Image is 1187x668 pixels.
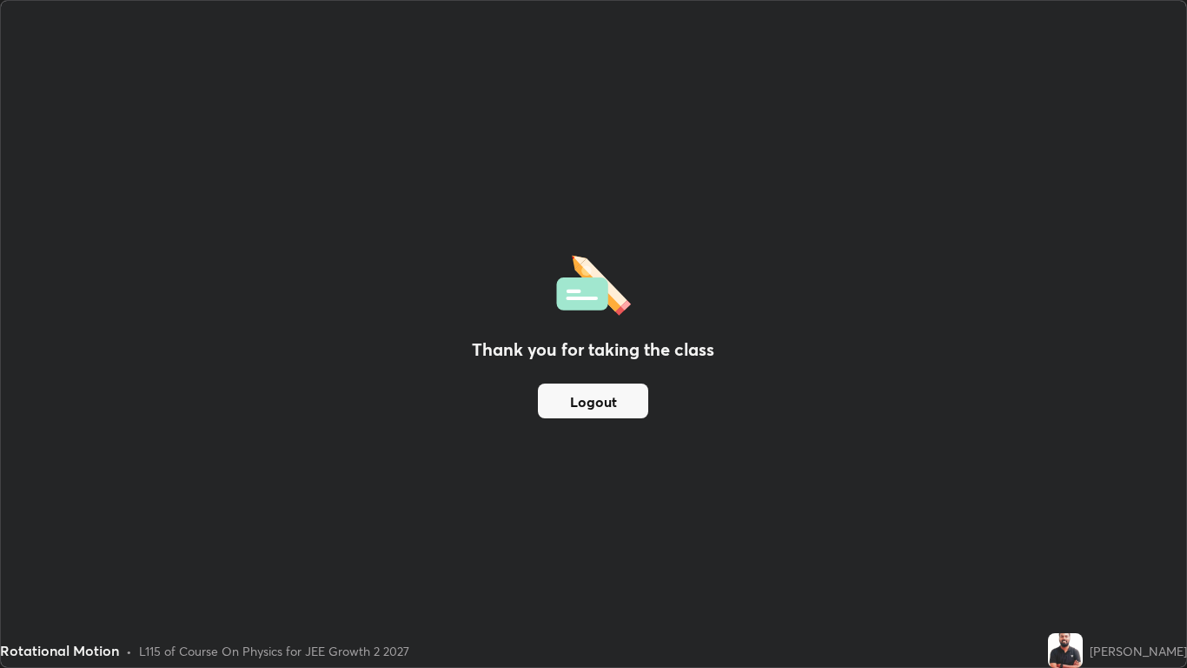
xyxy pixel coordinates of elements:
button: Logout [538,384,648,418]
div: L115 of Course On Physics for JEE Growth 2 2027 [139,642,409,660]
img: 08faf541e4d14fc7b1a5b06c1cc58224.jpg [1048,633,1083,668]
h2: Thank you for taking the class [472,337,714,363]
div: [PERSON_NAME] [1090,642,1187,660]
img: offlineFeedback.1438e8b3.svg [556,250,631,316]
div: • [126,642,132,660]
